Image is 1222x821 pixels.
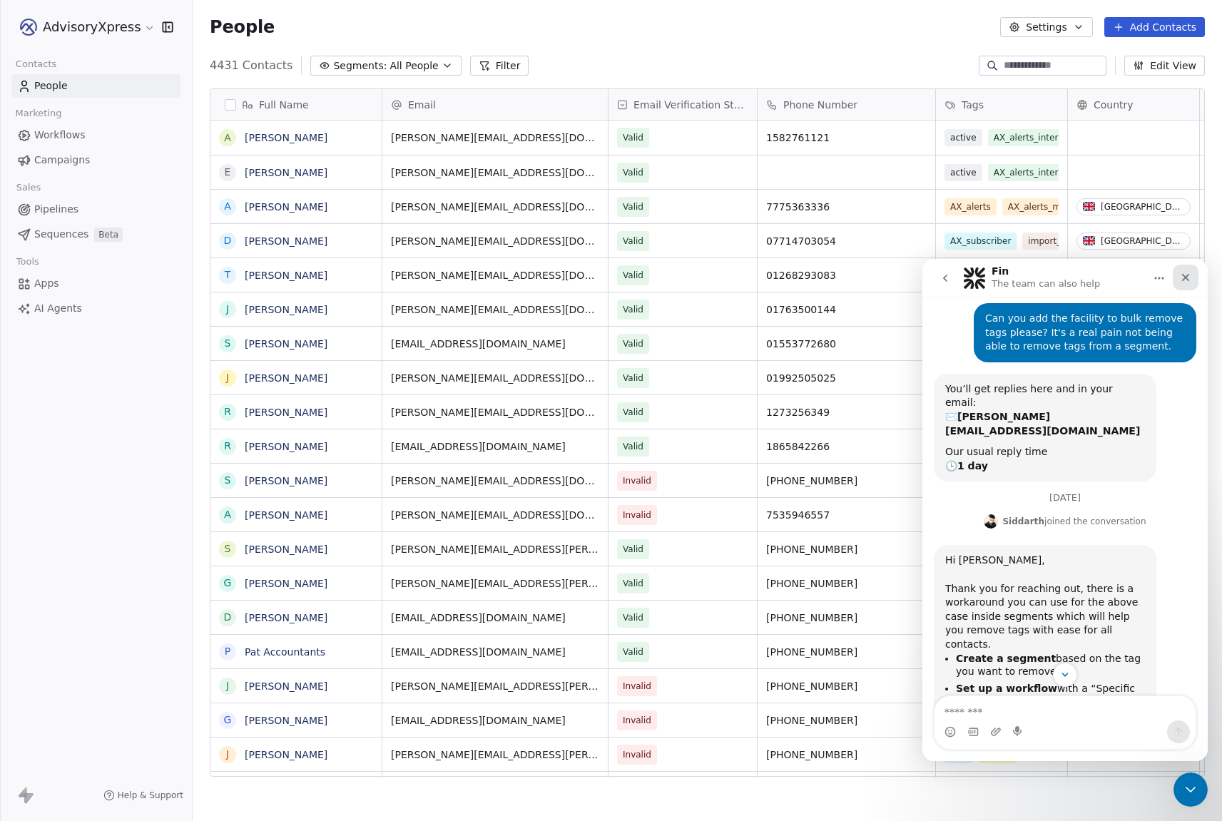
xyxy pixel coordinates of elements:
[1068,89,1199,120] div: Country
[470,56,529,76] button: Filter
[245,509,327,521] a: [PERSON_NAME]
[245,612,327,623] a: [PERSON_NAME]
[245,235,327,247] a: [PERSON_NAME]
[766,131,927,145] span: 1582761121
[131,404,155,428] button: Scroll to bottom
[766,302,927,317] span: 01763500144
[391,234,599,248] span: [PERSON_NAME][EMAIL_ADDRESS][DOMAIN_NAME]
[623,439,643,454] span: Valid
[17,15,152,39] button: AdvisoryXpress
[623,337,643,351] span: Valid
[1022,233,1120,250] span: import_K_20250513
[245,715,327,726] a: [PERSON_NAME]
[34,227,88,242] span: Sequences
[1000,17,1092,37] button: Settings
[391,371,599,385] span: [PERSON_NAME][EMAIL_ADDRESS][DOMAIN_NAME]
[22,467,34,479] button: Emoji picker
[766,576,927,591] span: [PHONE_NUMBER]
[45,467,56,479] button: Gif picker
[226,747,229,762] div: J
[224,713,232,728] div: G
[9,103,68,124] span: Marketing
[226,302,229,317] div: J
[10,177,47,198] span: Sales
[224,233,232,248] div: D
[391,200,599,214] span: [PERSON_NAME][EMAIL_ADDRESS][DOMAIN_NAME]
[34,128,86,143] span: Workflows
[94,228,123,242] span: Beta
[11,74,180,98] a: People
[623,268,643,282] span: Valid
[1002,198,1094,215] span: AX_alerts_monthly
[623,576,643,591] span: Valid
[34,153,90,168] span: Campaigns
[766,200,927,214] span: 7775363336
[225,473,231,488] div: S
[103,790,183,801] a: Help & Support
[245,475,327,486] a: [PERSON_NAME]
[245,270,327,281] a: [PERSON_NAME]
[391,439,599,454] span: [EMAIL_ADDRESS][DOMAIN_NAME]
[333,58,387,73] span: Segments:
[391,302,599,317] span: [PERSON_NAME][EMAIL_ADDRESS][DOMAIN_NAME]
[12,437,273,462] textarea: Message…
[11,198,180,221] a: Pipelines
[43,18,141,36] span: AdvisoryXpress
[766,268,927,282] span: 01268293083
[623,200,643,214] span: Valid
[391,268,599,282] span: [PERSON_NAME][EMAIL_ADDRESS][DOMAIN_NAME]
[91,467,102,479] button: Start recording
[245,407,327,418] a: [PERSON_NAME]
[34,394,133,405] b: Create a segment
[225,165,231,180] div: E
[34,276,59,291] span: Apps
[391,165,599,180] span: [PERSON_NAME][EMAIL_ADDRESS][DOMAIN_NAME]
[245,680,327,692] a: [PERSON_NAME]
[34,393,223,419] li: based on the tag you want to remove.
[259,98,309,112] span: Full Name
[118,790,183,801] span: Help & Support
[623,234,643,248] span: Valid
[245,167,327,178] a: [PERSON_NAME]
[391,679,599,693] span: [PERSON_NAME][EMAIL_ADDRESS][PERSON_NAME][DOMAIN_NAME]
[758,89,935,120] div: Phone Number
[245,304,327,315] a: [PERSON_NAME]
[245,544,327,555] a: [PERSON_NAME]
[245,201,327,213] a: [PERSON_NAME]
[1094,98,1134,112] span: Country
[623,302,643,317] span: Valid
[1101,202,1184,212] div: [GEOGRAPHIC_DATA]
[1101,236,1184,246] div: [GEOGRAPHIC_DATA]
[225,267,231,282] div: T
[210,57,292,74] span: 4431 Contacts
[20,19,37,36] img: AX_logo_device_1080.png
[210,89,382,120] div: Full Name
[962,98,984,112] span: Tags
[391,611,599,625] span: [EMAIL_ADDRESS][DOMAIN_NAME]
[11,272,180,295] a: Apps
[224,439,231,454] div: R
[224,576,232,591] div: G
[382,89,608,120] div: Email
[623,748,651,762] span: Invalid
[245,441,327,452] a: [PERSON_NAME]
[391,474,599,488] span: [PERSON_NAME][EMAIL_ADDRESS][DOMAIN_NAME]
[11,286,234,611] div: Hi [PERSON_NAME],​Thank you for reaching out, there is a workaround you can use for the above cas...
[936,89,1067,120] div: Tags
[391,337,599,351] span: [EMAIL_ADDRESS][DOMAIN_NAME]
[1124,56,1205,76] button: Edit View
[210,16,275,38] span: People
[633,98,748,112] span: Email Verification Status
[391,131,599,145] span: [PERSON_NAME][EMAIL_ADDRESS][DOMAIN_NAME]
[245,749,327,760] a: [PERSON_NAME]
[11,297,180,320] a: AI Agents
[623,371,643,385] span: Valid
[391,576,599,591] span: [PERSON_NAME][EMAIL_ADDRESS][PERSON_NAME][DOMAIN_NAME]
